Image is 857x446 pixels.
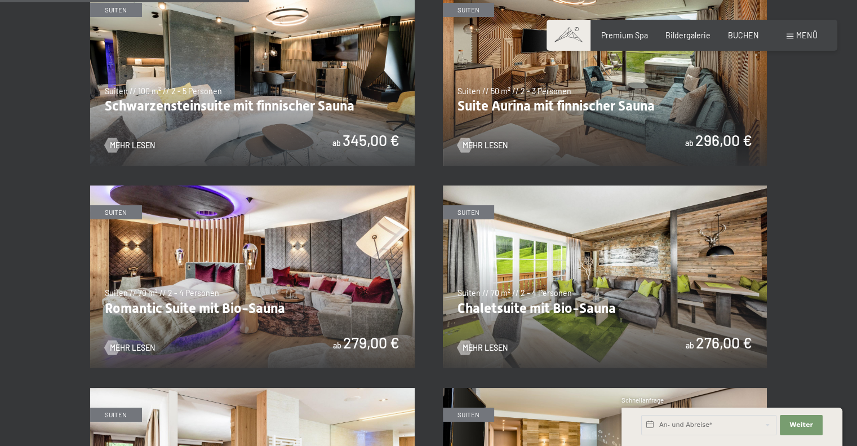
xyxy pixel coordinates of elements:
a: Chaletsuite mit Bio-Sauna [443,186,767,192]
a: Premium Spa [601,30,648,40]
a: Mehr Lesen [105,342,155,354]
a: Mehr Lesen [105,140,155,151]
a: BUCHEN [728,30,759,40]
img: Romantic Suite mit Bio-Sauna [90,186,415,368]
button: Weiter [780,415,823,435]
span: Mehr Lesen [110,140,155,151]
img: Chaletsuite mit Bio-Sauna [443,186,767,368]
span: Weiter [789,421,813,430]
a: Alpin Studio [443,388,767,394]
a: Romantic Suite mit Bio-Sauna [90,186,415,192]
a: Mehr Lesen [458,342,508,354]
span: Mehr Lesen [110,342,155,354]
a: Family Suite [90,388,415,394]
span: Mehr Lesen [463,140,508,151]
span: Schnellanfrage [621,396,664,404]
a: Mehr Lesen [458,140,508,151]
a: Bildergalerie [665,30,711,40]
span: Mehr Lesen [463,342,508,354]
span: Menü [796,30,818,40]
